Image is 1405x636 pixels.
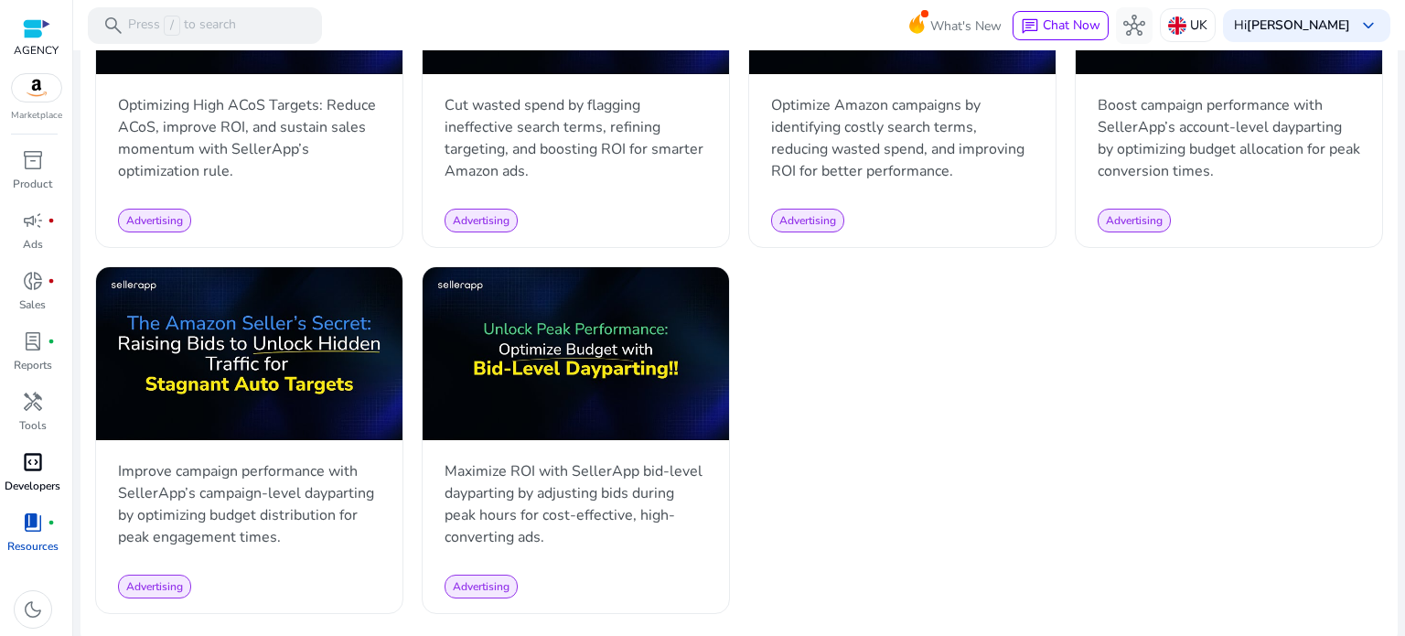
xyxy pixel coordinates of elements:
span: fiber_manual_record [48,277,55,285]
button: chatChat Now [1013,11,1109,40]
span: lab_profile [22,330,44,352]
button: hub [1116,7,1153,44]
span: Advertising [453,213,509,228]
span: Advertising [453,579,509,594]
p: Optimize Amazon campaigns by identifying costly search terms, reducing wasted spend, and improvin... [771,94,1034,182]
span: Advertising [1106,213,1163,228]
p: Developers [5,478,60,494]
span: donut_small [22,270,44,292]
span: inventory_2 [22,149,44,171]
p: Hi [1234,19,1350,32]
p: AGENCY [14,42,59,59]
p: Marketplace [11,109,62,123]
p: Improve campaign performance with SellerApp’s campaign-level dayparting by optimizing budget dist... [118,460,381,548]
span: chat [1021,17,1039,36]
img: uk.svg [1168,16,1186,35]
p: Reports [14,357,52,373]
span: dark_mode [22,598,44,620]
p: Cut wasted spend by flagging ineffective search terms, refining targeting, and boosting ROI for s... [445,94,707,182]
b: [PERSON_NAME] [1247,16,1350,34]
p: Tools [19,417,47,434]
img: amazon.svg [12,74,61,102]
span: fiber_manual_record [48,519,55,526]
span: campaign [22,210,44,232]
span: keyboard_arrow_down [1357,15,1379,37]
p: Boost campaign performance with SellerApp’s account-level dayparting by optimizing budget allocat... [1098,94,1360,182]
span: What's New [930,10,1002,42]
span: code_blocks [22,451,44,473]
span: fiber_manual_record [48,217,55,224]
span: Advertising [126,579,183,594]
span: handyman [22,391,44,413]
span: fiber_manual_record [48,338,55,345]
img: sddefault.jpg [423,267,729,439]
p: Ads [23,236,43,253]
span: book_4 [22,512,44,534]
p: Sales [19,296,46,313]
p: Resources [7,538,59,555]
p: Optimizing High ACoS Targets: Reduce ACoS, improve ROI, and sustain sales momentum with SellerApp... [118,94,381,182]
img: sddefault.jpg [96,267,402,439]
p: Maximize ROI with SellerApp bid-level dayparting by adjusting bids during peak hours for cost-eff... [445,460,707,548]
span: hub [1123,15,1145,37]
span: / [164,16,180,36]
p: Product [13,176,52,192]
p: Press to search [128,16,236,36]
p: UK [1190,9,1207,41]
span: Advertising [126,213,183,228]
span: Advertising [779,213,836,228]
span: search [102,15,124,37]
span: Chat Now [1043,16,1100,34]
